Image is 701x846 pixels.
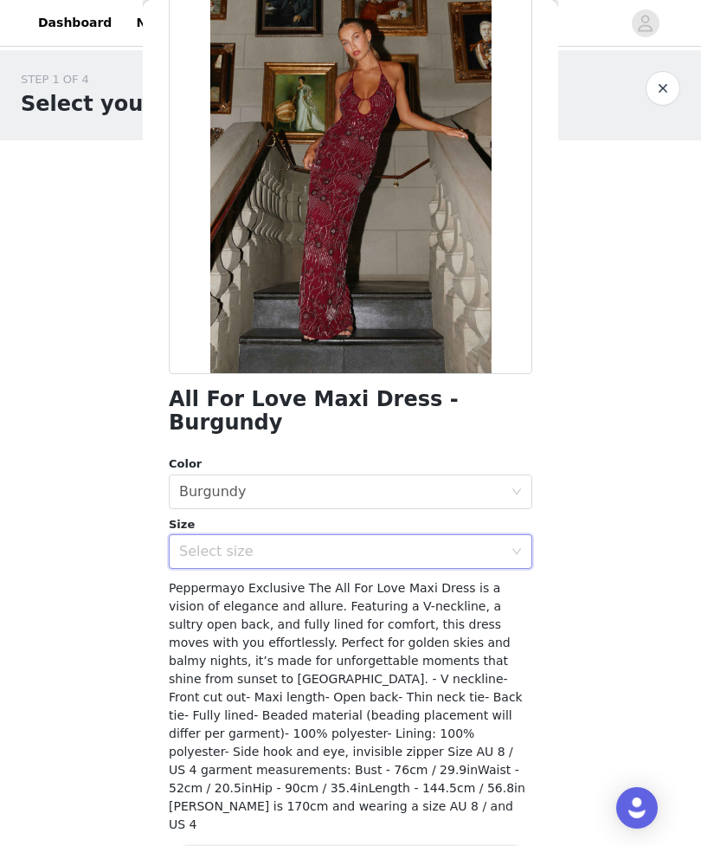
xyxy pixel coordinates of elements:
div: Color [169,455,532,473]
a: Networks [125,3,211,42]
div: Select size [179,543,503,560]
h1: All For Love Maxi Dress - Burgundy [169,388,532,435]
i: icon: down [511,546,522,559]
div: Burgundy [179,475,246,508]
div: Open Intercom Messenger [616,787,658,829]
div: avatar [637,10,653,37]
span: Peppermayo Exclusive The All For Love Maxi Dress is a vision of elegance and allure. Featuring a ... [169,581,525,831]
div: STEP 1 OF 4 [21,71,240,88]
div: Size [169,516,532,533]
h1: Select your styles! [21,88,240,119]
a: Dashboard [28,3,122,42]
